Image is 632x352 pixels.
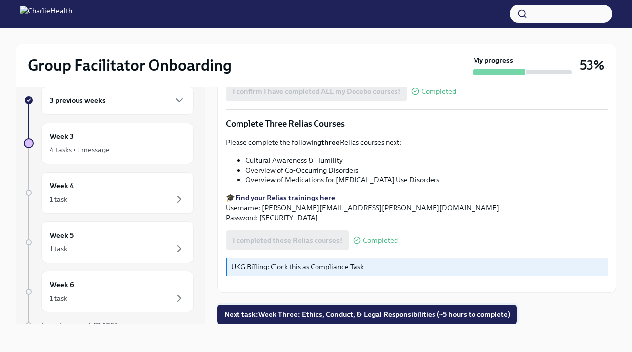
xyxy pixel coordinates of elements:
a: Week 41 task [24,172,194,214]
strong: My progress [473,55,513,65]
p: UKG Billing: Clock this as Compliance Task [231,262,604,272]
p: Please complete the following Relias courses next: [226,137,608,147]
h6: 3 previous weeks [50,95,106,106]
p: 🎓 Username: [PERSON_NAME][EMAIL_ADDRESS][PERSON_NAME][DOMAIN_NAME] Password: [SECURITY_DATA] [226,193,608,222]
div: 3 previous weeks [41,86,194,115]
a: Find your Relias trainings here [235,193,335,202]
li: Overview of Co-Occurring Disorders [245,165,608,175]
div: 1 task [50,293,67,303]
h3: 53% [580,56,604,74]
div: 1 task [50,244,67,254]
strong: three [321,138,340,147]
div: 4 tasks • 1 message [50,145,110,155]
span: Next task : Week Three: Ethics, Conduct, & Legal Responsibilities (~5 hours to complete) [224,309,510,319]
div: 1 task [50,194,67,204]
h6: Week 5 [50,230,74,241]
h6: Week 3 [50,131,74,142]
a: Week 34 tasks • 1 message [24,123,194,164]
a: Week 51 task [24,221,194,263]
span: Experience ends [41,321,117,330]
img: CharlieHealth [20,6,72,22]
h2: Group Facilitator Onboarding [28,55,232,75]
strong: [DATE] [93,321,117,330]
a: Week 61 task [24,271,194,312]
h6: Week 6 [50,279,74,290]
p: Complete Three Relias Courses [226,118,608,130]
h6: Week 4 [50,180,74,191]
span: Completed [363,237,398,244]
button: Next task:Week Three: Ethics, Conduct, & Legal Responsibilities (~5 hours to complete) [217,305,517,324]
li: Cultural Awareness & Humility [245,155,608,165]
span: Completed [421,88,456,95]
li: Overview of Medications for [MEDICAL_DATA] Use Disorders [245,175,608,185]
